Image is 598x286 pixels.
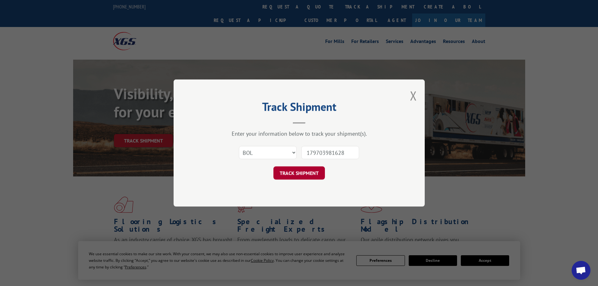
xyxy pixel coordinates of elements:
button: Close modal [410,87,417,104]
div: Enter your information below to track your shipment(s). [205,130,393,137]
div: Open chat [572,261,590,280]
button: TRACK SHIPMENT [273,166,325,180]
input: Number(s) [301,146,359,159]
h2: Track Shipment [205,102,393,114]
